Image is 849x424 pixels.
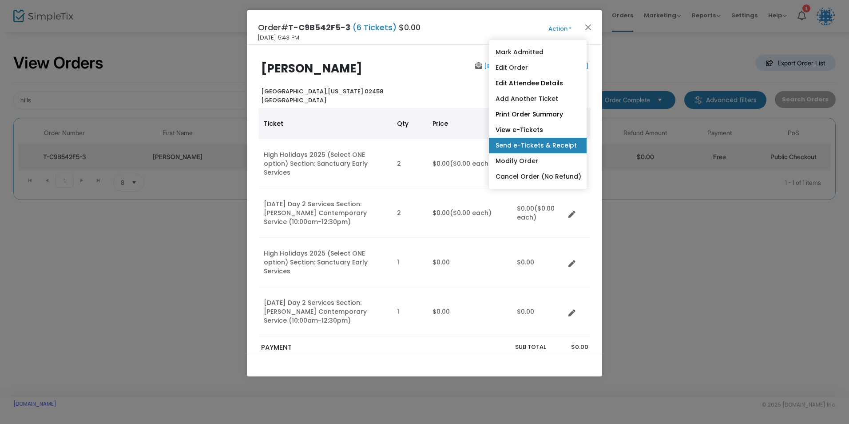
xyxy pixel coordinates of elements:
button: Close [583,21,594,33]
p: Sub total [471,343,546,352]
a: Edit Attendee Details [489,76,587,91]
a: Send e-Tickets & Receipt [489,138,587,153]
th: Ticket [258,108,392,139]
a: Edit Order [489,60,587,76]
td: $0.00 [512,287,565,336]
td: [DATE] Day 2 Services Section: [PERSON_NAME] Contemporary Service (10:00am-12:30pm) [258,287,392,336]
td: $0.00 [427,139,512,188]
span: ($0.00 each) [450,208,492,217]
td: 2 [392,188,427,238]
td: [DATE] Day 2 Services Section: [PERSON_NAME] Contemporary Service (10:00am-12:30pm) [258,188,392,238]
span: (6 Tickets) [350,22,399,33]
td: $0.00 [512,238,565,287]
td: High Holidays 2025 (Select ONE option) Section: Sanctuary Early Services [258,139,392,188]
button: Action [533,24,587,34]
span: T-C9B542F5-3 [288,22,350,33]
a: Cancel Order (No Refund) [489,169,587,184]
td: High Holidays 2025 (Select ONE option) Section: Sanctuary Early Services [258,238,392,287]
p: PAYMENT [261,343,421,353]
td: $0.00 [512,188,565,238]
td: $0.00 [427,238,512,287]
span: ($0.00 each) [517,204,555,222]
h4: Order# $0.00 [258,21,421,33]
div: Data table [258,108,591,336]
p: $0.00 [555,343,588,352]
td: 1 [392,287,427,336]
a: View e-Tickets [489,122,587,138]
a: Add Another Ticket [489,91,587,107]
td: 1 [392,238,427,287]
th: Qty [392,108,427,139]
span: [DATE] 5:43 PM [258,33,299,42]
b: [US_STATE] 02458 [GEOGRAPHIC_DATA] [261,87,383,104]
th: Price [427,108,512,139]
td: 2 [392,139,427,188]
span: ($0.00 each) [450,159,492,168]
b: [PERSON_NAME] [261,60,362,76]
span: [GEOGRAPHIC_DATA], [261,87,328,96]
td: $0.00 [427,188,512,238]
a: Modify Order [489,153,587,169]
a: Mark Admitted [489,44,587,60]
a: Print Order Summary [489,107,587,122]
td: $0.00 [427,287,512,336]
